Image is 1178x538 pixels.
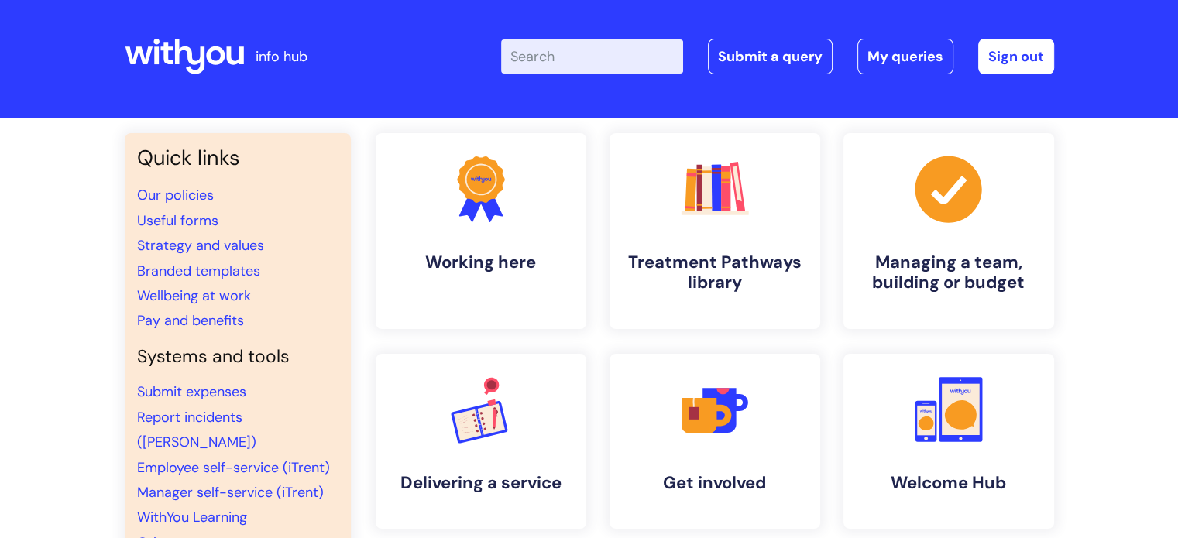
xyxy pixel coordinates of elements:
div: | - [501,39,1054,74]
a: Welcome Hub [843,354,1054,529]
a: Sign out [978,39,1054,74]
p: info hub [256,44,307,69]
h4: Systems and tools [137,346,338,368]
a: Report incidents ([PERSON_NAME]) [137,408,256,451]
a: Working here [376,133,586,329]
h4: Treatment Pathways library [622,252,808,293]
h3: Quick links [137,146,338,170]
a: Pay and benefits [137,311,244,330]
a: Submit expenses [137,382,246,401]
h4: Get involved [622,473,808,493]
a: Submit a query [708,39,833,74]
a: Our policies [137,186,214,204]
a: Treatment Pathways library [610,133,820,329]
a: Managing a team, building or budget [843,133,1054,329]
a: Manager self-service (iTrent) [137,483,324,502]
a: Delivering a service [376,354,586,529]
h4: Welcome Hub [856,473,1042,493]
a: Get involved [610,354,820,529]
a: WithYou Learning [137,508,247,526]
h4: Delivering a service [388,473,574,493]
a: Employee self-service (iTrent) [137,458,330,477]
a: Branded templates [137,262,260,280]
a: My queries [857,39,953,74]
input: Search [501,39,683,74]
a: Useful forms [137,211,218,230]
h4: Managing a team, building or budget [856,252,1042,293]
a: Wellbeing at work [137,286,251,305]
a: Strategy and values [137,236,264,255]
h4: Working here [388,252,574,272]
